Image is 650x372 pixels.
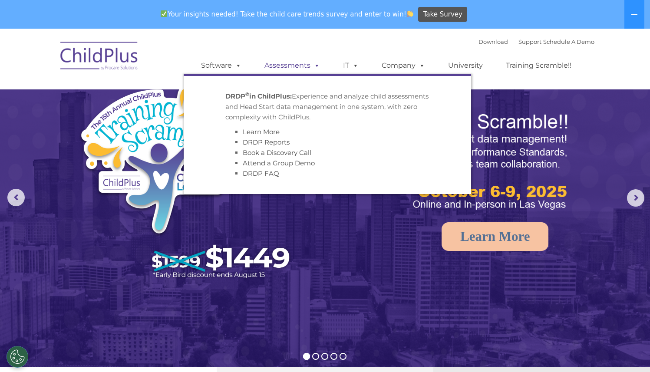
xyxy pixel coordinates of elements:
[225,91,429,122] p: Experience and analyze child assessments and Head Start data management in one system, with zero ...
[243,159,315,167] a: Attend a Group Demo
[334,57,367,74] a: IT
[543,38,594,45] a: Schedule A Demo
[121,93,158,99] span: Phone number
[243,169,279,178] a: DRDP FAQ
[497,57,580,74] a: Training Scramble!!
[243,148,311,157] a: Book a Discovery Call
[423,7,462,22] span: Take Survey
[439,57,492,74] a: University
[407,10,413,17] img: 👏
[418,7,467,22] a: Take Survey
[518,38,541,45] a: Support
[442,222,548,251] a: Learn More
[56,36,143,79] img: ChildPlus by Procare Solutions
[192,57,250,74] a: Software
[243,138,290,146] a: DRDP Reports
[225,92,292,100] strong: DRDP in ChildPlus:
[478,38,508,45] a: Download
[478,38,594,45] font: |
[373,57,434,74] a: Company
[256,57,329,74] a: Assessments
[245,91,249,97] sup: ©
[243,128,280,136] a: Learn More
[7,346,28,368] button: Cookies Settings
[161,10,167,17] img: ✅
[157,6,417,23] span: Your insights needed! Take the child care trends survey and enter to win!
[121,57,147,64] span: Last name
